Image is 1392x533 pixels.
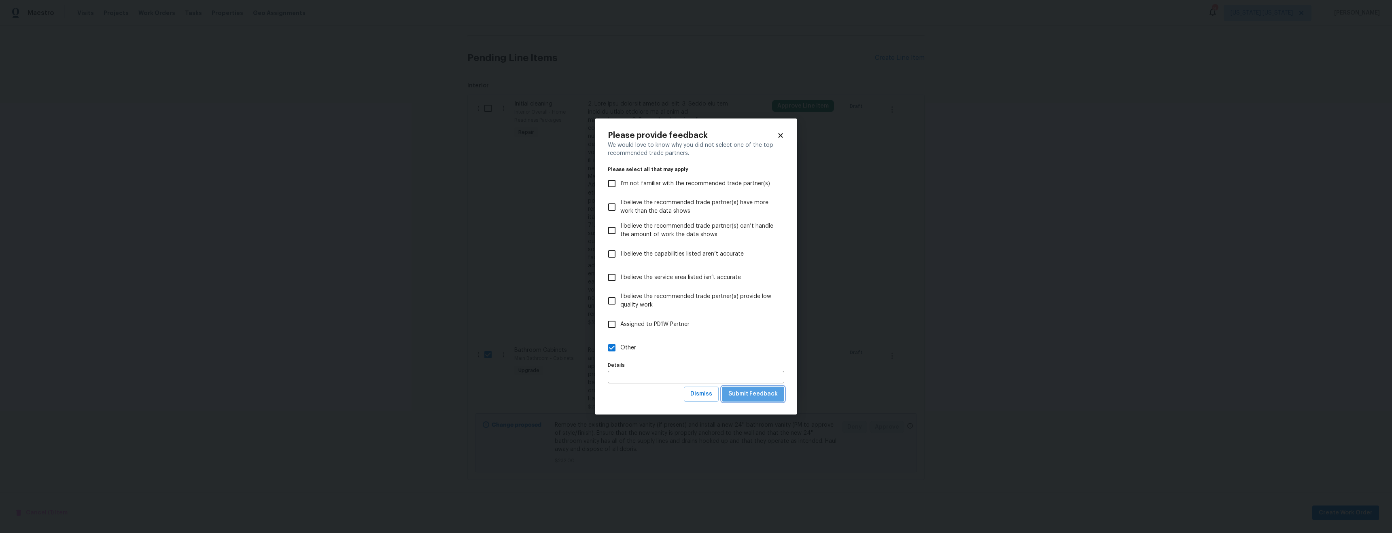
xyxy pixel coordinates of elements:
[620,320,690,329] span: Assigned to PD1W Partner
[684,387,719,402] button: Dismiss
[608,167,784,172] legend: Please select all that may apply
[608,141,784,157] div: We would love to know why you did not select one of the top recommended trade partners.
[620,222,778,239] span: I believe the recommended trade partner(s) can’t handle the amount of work the data shows
[620,199,778,216] span: I believe the recommended trade partner(s) have more work than the data shows
[620,273,741,282] span: I believe the service area listed isn’t accurate
[620,292,778,309] span: I believe the recommended trade partner(s) provide low quality work
[608,131,777,140] h2: Please provide feedback
[690,389,712,399] span: Dismiss
[620,180,770,188] span: I’m not familiar with the recommended trade partner(s)
[722,387,784,402] button: Submit Feedback
[620,344,636,352] span: Other
[728,389,778,399] span: Submit Feedback
[620,250,744,258] span: I believe the capabilities listed aren’t accurate
[608,363,784,368] label: Details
